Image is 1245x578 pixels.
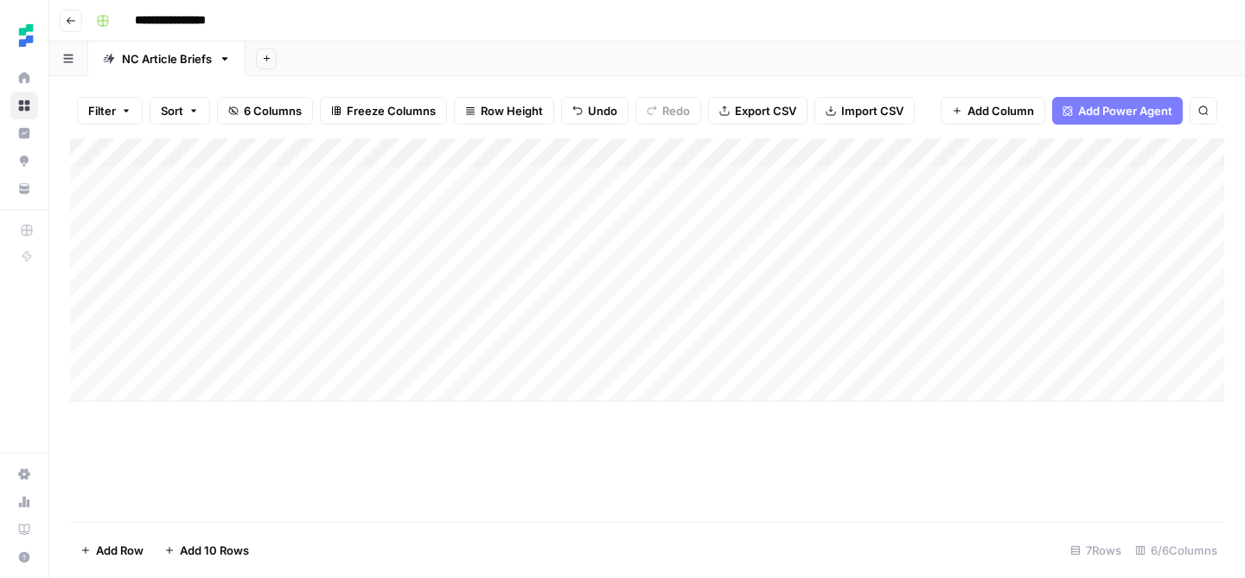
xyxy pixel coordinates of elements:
button: Help + Support [10,543,38,571]
span: Add Row [96,542,144,559]
span: Import CSV [841,102,903,119]
button: Undo [561,97,629,125]
button: Workspace: Ten Speed [10,14,38,57]
span: Undo [588,102,617,119]
span: Sort [161,102,183,119]
button: Filter [77,97,143,125]
button: Import CSV [814,97,915,125]
span: Add Column [967,102,1034,119]
button: Redo [635,97,701,125]
a: Learning Hub [10,516,38,543]
button: Add Row [70,536,154,564]
a: NC Article Briefs [88,42,246,76]
span: Add Power Agent [1078,102,1172,119]
span: 6 Columns [244,102,302,119]
div: 7 Rows [1063,536,1128,564]
button: Add Power Agent [1052,97,1183,125]
span: Row Height [481,102,543,119]
button: Row Height [454,97,554,125]
span: Redo [662,102,690,119]
span: Filter [88,102,116,119]
a: Insights [10,119,38,147]
button: Sort [150,97,210,125]
button: Export CSV [708,97,808,125]
a: Your Data [10,175,38,202]
span: Freeze Columns [347,102,436,119]
a: Home [10,64,38,92]
a: Settings [10,460,38,488]
div: 6/6 Columns [1128,536,1224,564]
button: Freeze Columns [320,97,447,125]
span: Add 10 Rows [180,542,249,559]
img: Ten Speed Logo [10,20,41,51]
div: NC Article Briefs [122,50,212,67]
button: Add 10 Rows [154,536,259,564]
button: 6 Columns [217,97,313,125]
a: Browse [10,92,38,119]
button: Add Column [941,97,1045,125]
a: Usage [10,488,38,516]
span: Export CSV [735,102,796,119]
a: Opportunities [10,147,38,175]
